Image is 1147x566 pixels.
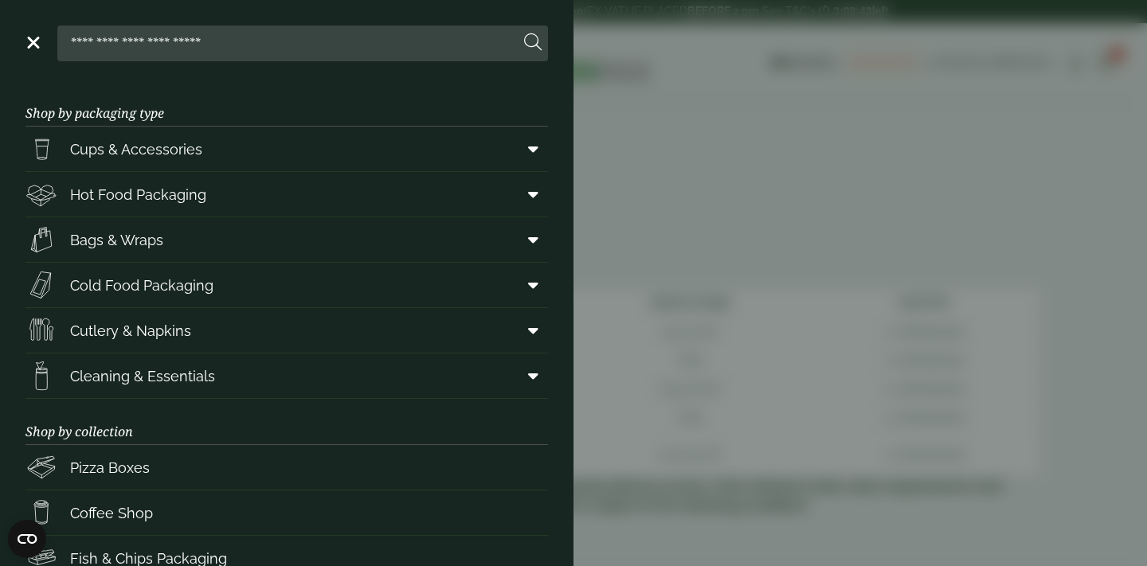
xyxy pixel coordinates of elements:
[25,263,548,307] a: Cold Food Packaging
[70,275,213,296] span: Cold Food Packaging
[25,490,548,535] a: Coffee Shop
[25,308,548,353] a: Cutlery & Napkins
[25,445,548,490] a: Pizza Boxes
[25,80,548,127] h3: Shop by packaging type
[70,184,206,205] span: Hot Food Packaging
[70,320,191,342] span: Cutlery & Napkins
[70,139,202,160] span: Cups & Accessories
[25,133,57,165] img: PintNhalf_cup.svg
[70,365,215,387] span: Cleaning & Essentials
[25,451,57,483] img: Pizza_boxes.svg
[25,178,57,210] img: Deli_box.svg
[25,353,548,398] a: Cleaning & Essentials
[25,360,57,392] img: open-wipe.svg
[25,224,57,256] img: Paper_carriers.svg
[25,172,548,217] a: Hot Food Packaging
[25,269,57,301] img: Sandwich_box.svg
[25,314,57,346] img: Cutlery.svg
[70,229,163,251] span: Bags & Wraps
[8,520,46,558] button: Open CMP widget
[70,502,153,524] span: Coffee Shop
[25,217,548,262] a: Bags & Wraps
[25,497,57,529] img: HotDrink_paperCup.svg
[25,127,548,171] a: Cups & Accessories
[25,399,548,445] h3: Shop by collection
[70,457,150,478] span: Pizza Boxes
